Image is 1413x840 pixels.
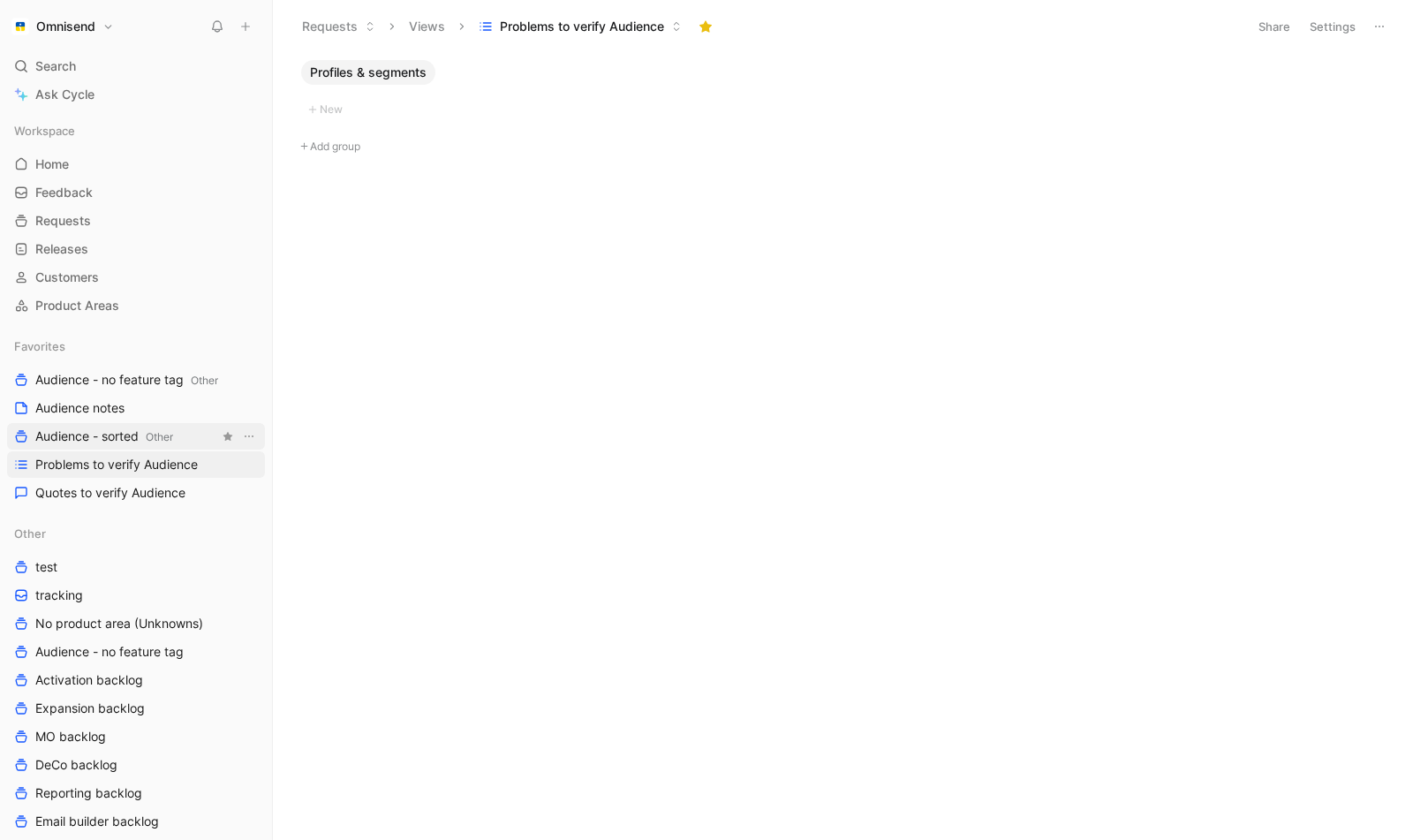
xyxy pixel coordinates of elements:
span: test [35,558,57,576]
a: Email builder backlog [7,808,265,835]
span: Audience notes [35,399,125,417]
span: Customers [35,269,99,286]
span: Quotes to verify Audience [35,484,185,502]
button: View actions [240,428,258,445]
span: Audience - no feature tag [35,643,184,661]
span: Releases [35,240,88,258]
button: Share [1251,14,1298,39]
div: Profiles & segmentsNew [294,60,1391,121]
button: New [301,99,1384,120]
div: Search [7,53,265,79]
div: Workspace [7,117,265,144]
span: Product Areas [35,297,119,314]
a: Releases [7,236,265,262]
span: Search [35,56,76,77]
a: No product area (Unknowns) [7,610,265,637]
button: OmnisendOmnisend [7,14,118,39]
span: Reporting backlog [35,784,142,802]
a: Requests [7,208,265,234]
a: Home [7,151,265,178]
a: Audience notes [7,395,265,421]
span: No product area (Unknowns) [35,615,203,632]
a: Quotes to verify Audience [7,480,265,506]
a: Expansion backlog [7,695,265,722]
span: MO backlog [35,728,106,745]
span: Problems to verify Audience [500,18,664,35]
span: Email builder backlog [35,813,159,830]
span: DeCo backlog [35,756,117,774]
button: Problems to verify Audience [471,13,690,40]
a: Activation backlog [7,667,265,693]
span: Workspace [14,122,75,140]
span: Expansion backlog [35,700,145,717]
span: Other [14,525,46,542]
span: Home [35,155,69,173]
span: Audience - sorted [35,428,173,446]
a: Feedback [7,179,265,206]
a: Audience - sortedOtherView actions [7,423,265,450]
a: Audience - no feature tag [7,639,265,665]
a: Product Areas [7,292,265,319]
h1: Omnisend [36,19,95,34]
a: Audience - no feature tagOther [7,367,265,393]
a: Problems to verify Audience [7,451,265,478]
a: Reporting backlog [7,780,265,806]
button: Requests [294,13,383,40]
span: tracking [35,586,83,604]
a: DeCo backlog [7,752,265,778]
span: Requests [35,212,91,230]
span: Problems to verify Audience [35,456,198,473]
span: Favorites [14,337,65,355]
button: Add group [294,136,1391,157]
a: tracking [7,582,265,609]
span: Feedback [35,184,93,201]
a: Ask Cycle [7,81,265,108]
span: Other [146,430,173,443]
span: Other [191,374,218,387]
span: Profiles & segments [310,64,427,81]
span: Audience - no feature tag [35,371,218,390]
div: Other [7,520,265,547]
button: Profiles & segments [301,60,435,85]
a: MO backlog [7,723,265,750]
button: Views [401,13,453,40]
span: Ask Cycle [35,84,94,105]
button: Settings [1302,14,1364,39]
a: test [7,554,265,580]
div: Favorites [7,333,265,359]
img: Omnisend [11,18,29,35]
a: Customers [7,264,265,291]
span: Activation backlog [35,671,143,689]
